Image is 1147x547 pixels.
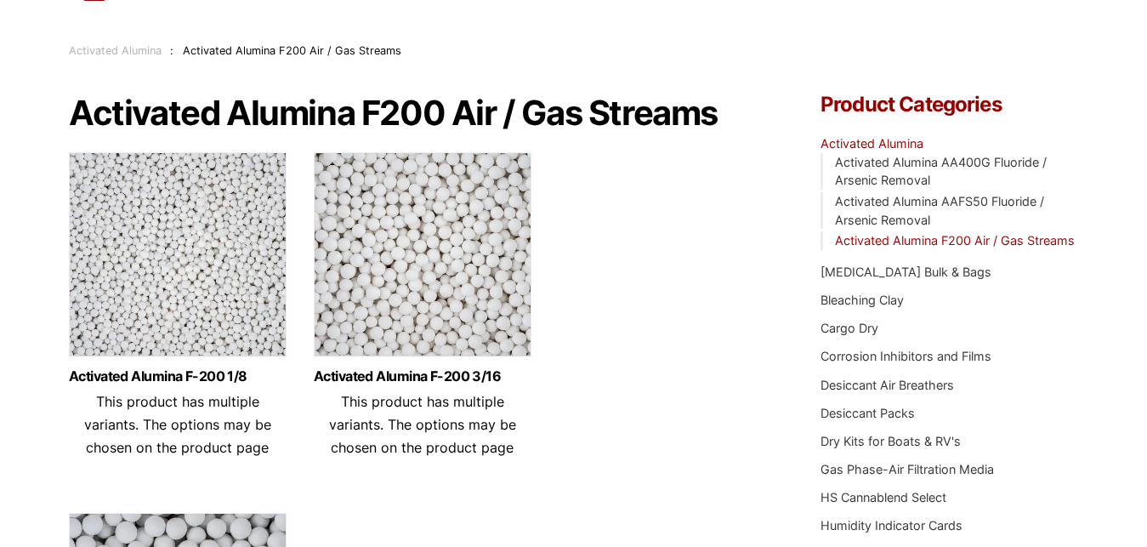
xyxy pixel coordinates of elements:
[69,369,287,384] a: Activated Alumina F-200 1/8
[821,378,954,392] a: Desiccant Air Breathers
[821,406,915,420] a: Desiccant Packs
[835,194,1044,227] a: Activated Alumina AAFS50 Fluoride / Arsenic Removal
[821,136,923,151] a: Activated Alumina
[183,44,401,57] span: Activated Alumina F200 Air / Gas Streams
[821,321,878,335] a: Cargo Dry
[821,349,991,363] a: Corrosion Inhibitors and Films
[314,369,531,384] a: Activated Alumina F-200 3/16
[69,94,770,132] h1: Activated Alumina F200 Air / Gas Streams
[69,44,162,57] a: Activated Alumina
[821,94,1078,115] h4: Product Categories
[821,265,991,279] a: [MEDICAL_DATA] Bulk & Bags
[821,518,962,533] a: Humidity Indicator Cards
[329,393,516,456] span: This product has multiple variants. The options may be chosen on the product page
[821,490,946,504] a: HS Cannablend Select
[170,44,173,57] span: :
[84,393,271,456] span: This product has multiple variants. The options may be chosen on the product page
[821,293,904,307] a: Bleaching Clay
[821,462,994,476] a: Gas Phase-Air Filtration Media
[835,155,1047,188] a: Activated Alumina AA400G Fluoride / Arsenic Removal
[835,233,1075,248] a: Activated Alumina F200 Air / Gas Streams
[821,434,961,448] a: Dry Kits for Boats & RV's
